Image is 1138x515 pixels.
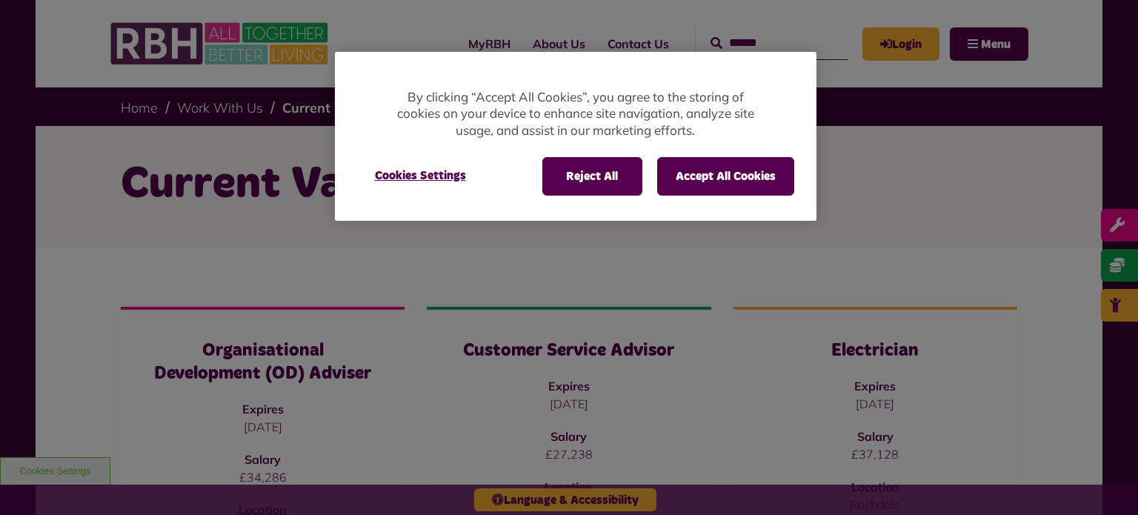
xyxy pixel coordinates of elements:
[657,157,794,196] button: Accept All Cookies
[357,157,484,194] button: Cookies Settings
[542,157,642,196] button: Reject All
[335,52,816,222] div: Cookie banner
[394,89,757,139] p: By clicking “Accept All Cookies”, you agree to the storing of cookies on your device to enhance s...
[335,52,816,222] div: Privacy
